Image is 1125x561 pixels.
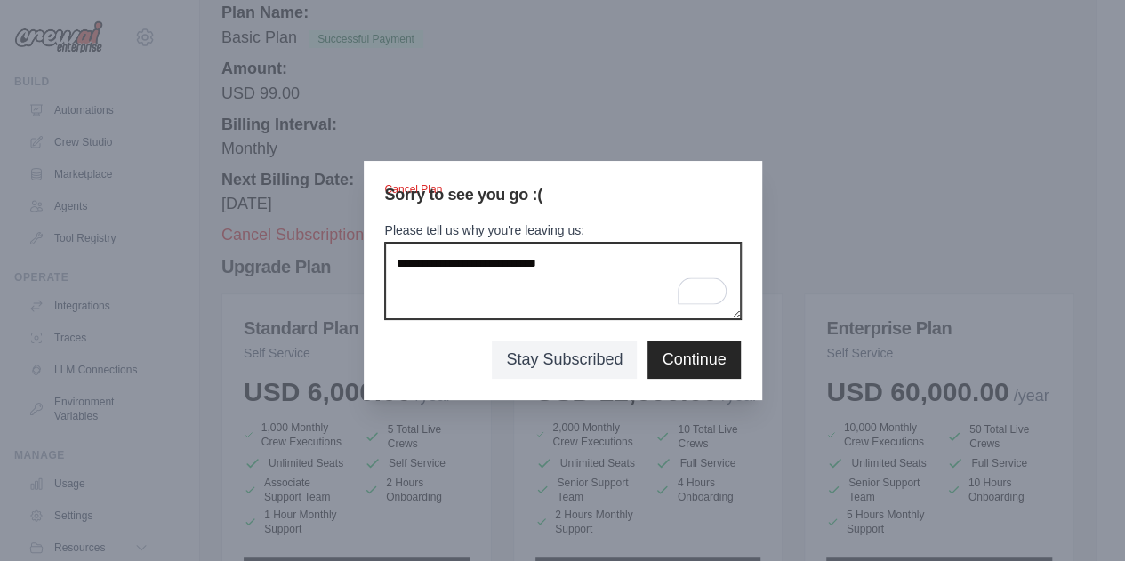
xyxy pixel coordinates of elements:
[385,221,741,239] label: Please tell us why you're leaving us:
[385,182,741,207] h3: Sorry to see you go :(
[662,348,726,372] button: Continue
[506,348,623,372] button: Stay Subscribed
[1036,476,1125,561] iframe: Chat Widget
[385,243,741,319] textarea: To enrich screen reader interactions, please activate Accessibility in Grammarly extension settings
